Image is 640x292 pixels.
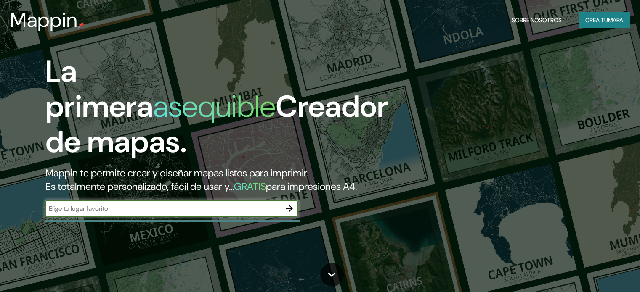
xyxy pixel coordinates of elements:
font: GRATIS [234,180,266,193]
font: La primera [45,52,153,126]
button: Crea tumapa [579,12,630,28]
font: mapa [608,16,623,24]
font: Mappin [10,7,78,33]
font: Es totalmente personalizado, fácil de usar y... [45,180,234,193]
input: Elige tu lugar favorito [45,204,281,213]
font: Mappin te permite crear y diseñar mapas listos para imprimir. [45,166,308,179]
font: Sobre nosotros [512,16,562,24]
font: para impresiones A4. [266,180,357,193]
button: Sobre nosotros [508,12,565,28]
font: Creador de mapas. [45,87,388,161]
font: Crea tu [585,16,608,24]
img: pin de mapeo [78,22,85,29]
font: asequible [153,87,276,126]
